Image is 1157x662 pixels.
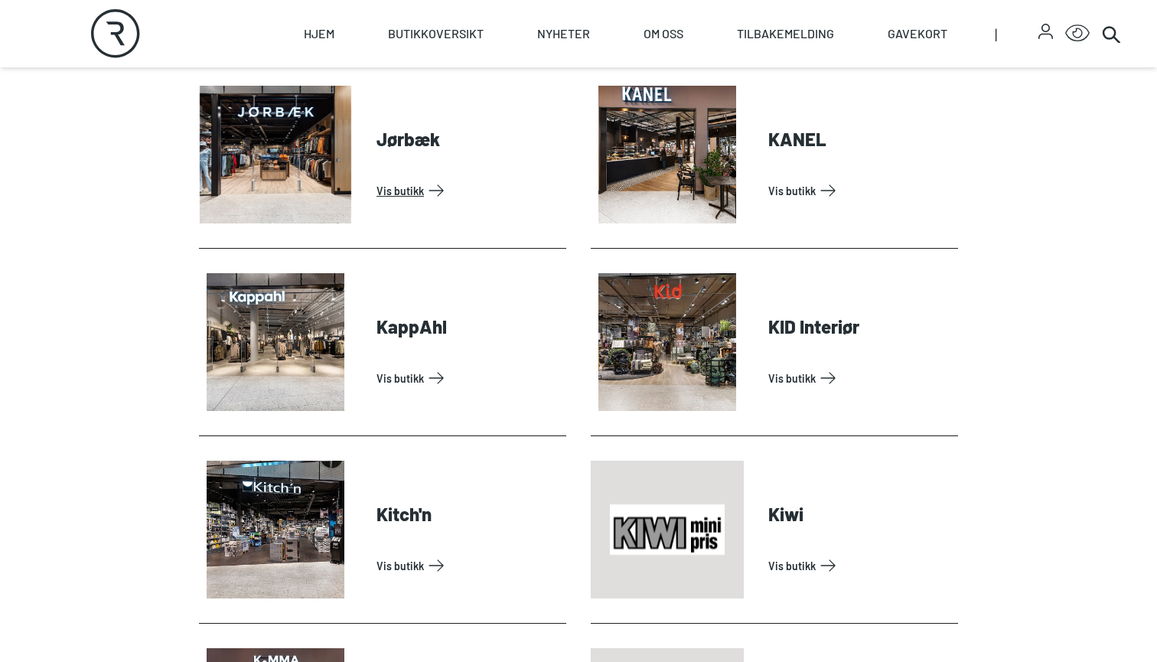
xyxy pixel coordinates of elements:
a: Vis Butikk: Kitch'n [376,553,560,578]
a: Vis Butikk: KappAhl [376,366,560,390]
a: Vis Butikk: KANEL [768,178,952,203]
a: Vis Butikk: Kiwi [768,553,952,578]
button: Open Accessibility Menu [1065,21,1090,46]
a: Vis Butikk: KID Interiør [768,366,952,390]
a: Vis Butikk: Jørbæk [376,178,560,203]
